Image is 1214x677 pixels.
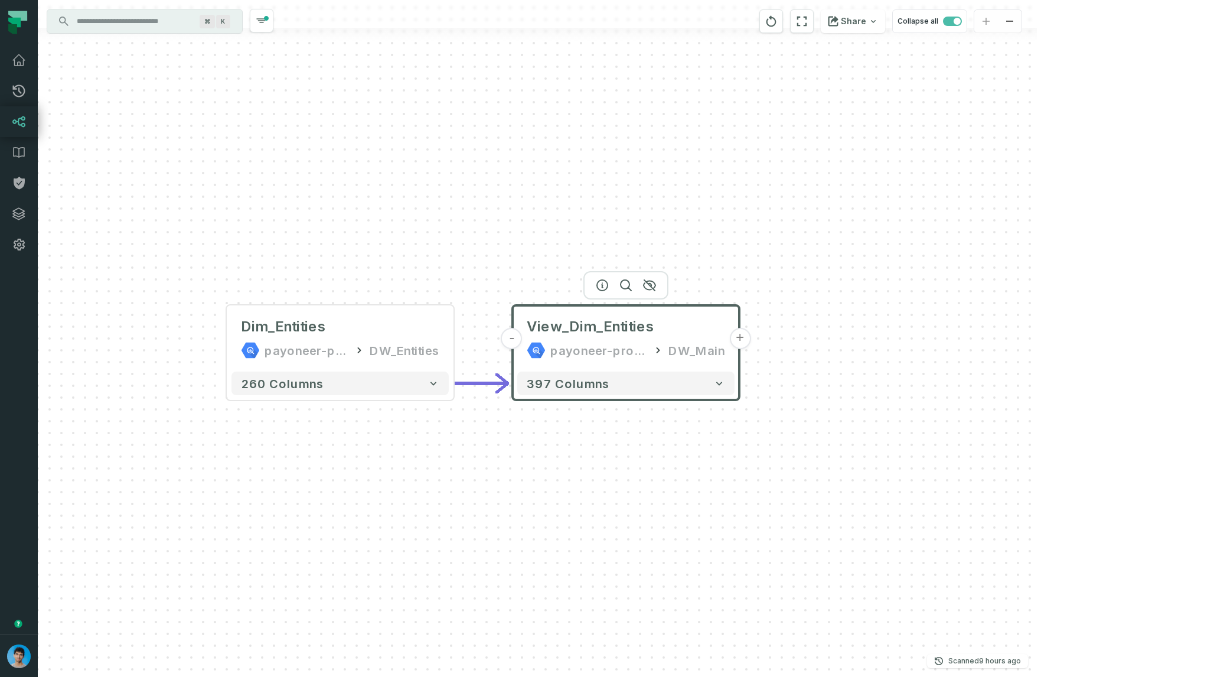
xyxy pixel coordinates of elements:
[927,654,1028,668] button: Scanned[DATE] 4:04:22 AM
[13,619,24,629] div: Tooltip anchor
[241,376,324,390] span: 260 columns
[216,15,230,28] span: Press ⌘ + K to focus the search bar
[892,9,967,33] button: Collapse all
[527,376,609,390] span: 397 columns
[948,655,1021,667] p: Scanned
[7,645,31,668] img: avatar of Omri Ildis
[200,15,215,28] span: Press ⌘ + K to focus the search bar
[370,341,439,360] div: DW_Entities
[501,328,523,349] button: -
[265,341,348,360] div: payoneer-prod-eu-svc-data-016f
[241,317,326,336] div: Dim_Entities
[821,9,885,33] button: Share
[979,656,1021,665] relative-time: Oct 5, 2025, 4:04 AM GMT+3
[668,341,725,360] div: DW_Main
[527,317,654,336] span: View_Dim_Entities
[550,341,647,360] div: payoneer-prod-eu-svc-data-016f
[729,328,750,349] button: +
[998,10,1022,33] button: zoom out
